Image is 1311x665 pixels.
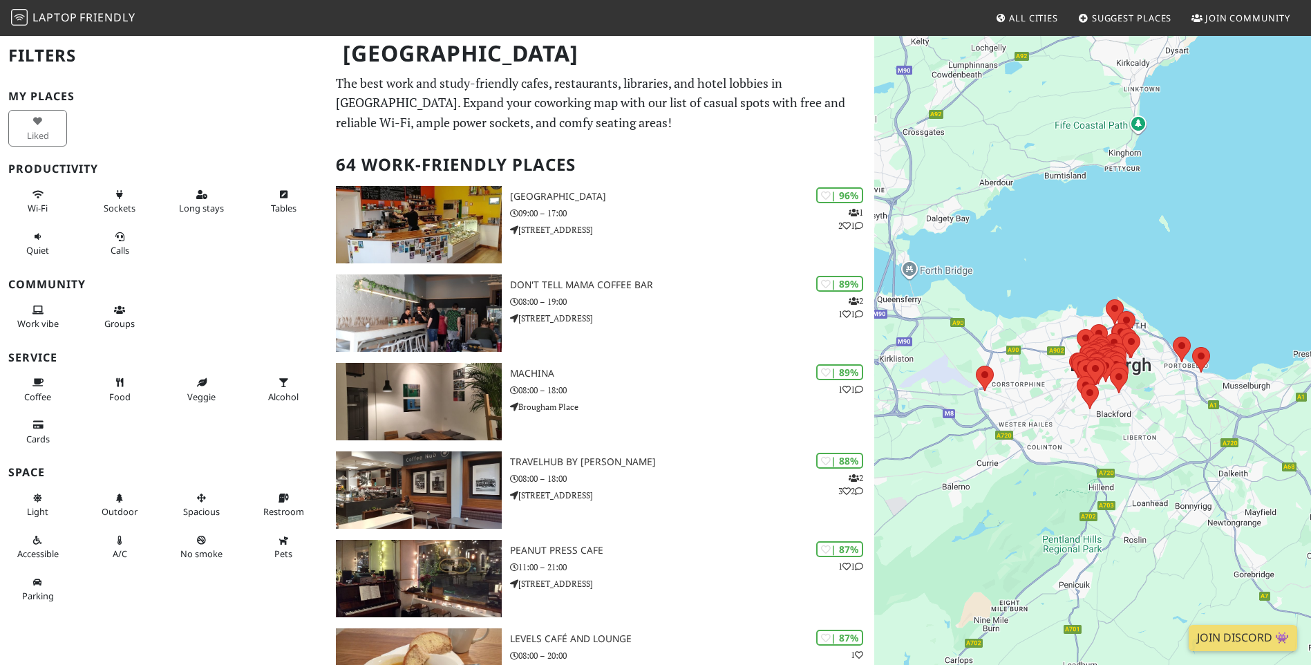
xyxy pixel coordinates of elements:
[816,364,863,380] div: | 89%
[8,571,67,608] button: Parking
[91,487,149,523] button: Outdoor
[1205,12,1290,24] span: Join Community
[26,244,49,256] span: Quiet
[510,577,874,590] p: [STREET_ADDRESS]
[254,371,313,408] button: Alcohol
[816,276,863,292] div: | 89%
[510,312,874,325] p: [STREET_ADDRESS]
[838,383,863,396] p: 1 1
[172,371,231,408] button: Veggie
[336,540,501,617] img: Peanut Press Cafe
[336,451,501,529] img: TravelHub by Lothian
[1189,625,1297,651] a: Join Discord 👾
[328,274,874,352] a: Don't tell Mama Coffee Bar | 89% 211 Don't tell Mama Coffee Bar 08:00 – 19:00 [STREET_ADDRESS]
[336,186,501,263] img: North Fort Cafe
[180,547,223,560] span: Smoke free
[510,191,874,203] h3: [GEOGRAPHIC_DATA]
[838,206,863,232] p: 1 2 1
[268,391,299,403] span: Alcohol
[28,202,48,214] span: Stable Wi-Fi
[8,162,319,176] h3: Productivity
[254,183,313,220] button: Tables
[510,633,874,645] h3: Levels Café and Lounge
[17,317,59,330] span: People working
[113,547,127,560] span: Air conditioned
[104,317,135,330] span: Group tables
[8,466,319,479] h3: Space
[336,73,865,133] p: The best work and study-friendly cafes, restaurants, libraries, and hotel lobbies in [GEOGRAPHIC_...
[22,590,54,602] span: Parking
[336,144,865,186] h2: 64 Work-Friendly Places
[510,400,874,413] p: Brougham Place
[104,202,135,214] span: Power sockets
[179,202,224,214] span: Long stays
[510,368,874,380] h3: Machina
[510,545,874,556] h3: Peanut Press Cafe
[510,207,874,220] p: 09:00 – 17:00
[254,487,313,523] button: Restroom
[17,547,59,560] span: Accessible
[990,6,1064,30] a: All Cities
[1009,12,1058,24] span: All Cities
[263,505,304,518] span: Restroom
[91,529,149,565] button: A/C
[510,223,874,236] p: [STREET_ADDRESS]
[11,6,135,30] a: LaptopFriendly LaptopFriendly
[8,487,67,523] button: Light
[91,371,149,408] button: Food
[172,183,231,220] button: Long stays
[8,278,319,291] h3: Community
[510,279,874,291] h3: Don't tell Mama Coffee Bar
[274,547,292,560] span: Pet friendly
[109,391,131,403] span: Food
[336,274,501,352] img: Don't tell Mama Coffee Bar
[816,453,863,469] div: | 88%
[332,35,871,73] h1: [GEOGRAPHIC_DATA]
[510,456,874,468] h3: TravelHub by [PERSON_NAME]
[111,244,129,256] span: Video/audio calls
[1073,6,1178,30] a: Suggest Places
[254,529,313,565] button: Pets
[183,505,220,518] span: Spacious
[26,433,50,445] span: Credit cards
[91,299,149,335] button: Groups
[816,187,863,203] div: | 96%
[32,10,77,25] span: Laptop
[336,363,501,440] img: Machina
[816,541,863,557] div: | 87%
[328,540,874,617] a: Peanut Press Cafe | 87% 11 Peanut Press Cafe 11:00 – 21:00 [STREET_ADDRESS]
[102,505,138,518] span: Outdoor area
[8,351,319,364] h3: Service
[271,202,296,214] span: Work-friendly tables
[8,413,67,450] button: Cards
[1092,12,1172,24] span: Suggest Places
[510,472,874,485] p: 08:00 – 18:00
[8,371,67,408] button: Coffee
[79,10,135,25] span: Friendly
[8,225,67,262] button: Quiet
[851,648,863,662] p: 1
[510,489,874,502] p: [STREET_ADDRESS]
[510,384,874,397] p: 08:00 – 18:00
[816,630,863,646] div: | 87%
[328,451,874,529] a: TravelHub by Lothian | 88% 232 TravelHub by [PERSON_NAME] 08:00 – 18:00 [STREET_ADDRESS]
[510,649,874,662] p: 08:00 – 20:00
[8,35,319,77] h2: Filters
[91,183,149,220] button: Sockets
[8,529,67,565] button: Accessible
[510,295,874,308] p: 08:00 – 19:00
[24,391,51,403] span: Coffee
[1186,6,1296,30] a: Join Community
[838,294,863,321] p: 2 1 1
[172,529,231,565] button: No smoke
[172,487,231,523] button: Spacious
[8,299,67,335] button: Work vibe
[510,561,874,574] p: 11:00 – 21:00
[187,391,216,403] span: Veggie
[838,471,863,498] p: 2 3 2
[11,9,28,26] img: LaptopFriendly
[328,186,874,263] a: North Fort Cafe | 96% 121 [GEOGRAPHIC_DATA] 09:00 – 17:00 [STREET_ADDRESS]
[328,363,874,440] a: Machina | 89% 11 Machina 08:00 – 18:00 Brougham Place
[838,560,863,573] p: 1 1
[91,225,149,262] button: Calls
